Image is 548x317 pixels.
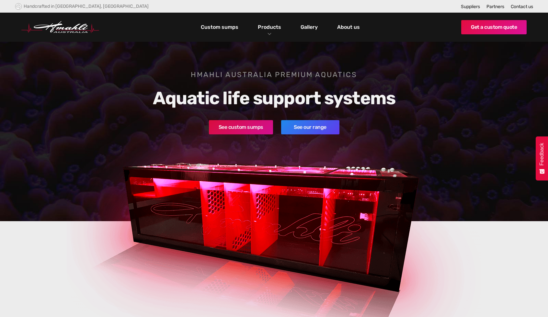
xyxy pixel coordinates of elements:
span: Feedback [539,143,545,165]
img: Hmahli Australia Logo [21,21,99,33]
div: Handcrafted in [GEOGRAPHIC_DATA], [GEOGRAPHIC_DATA] [24,4,149,9]
a: Products [256,22,283,32]
h1: Hmahli Australia premium aquatics [107,70,441,80]
a: Custom sumps [199,22,240,33]
div: Products [253,13,286,42]
a: See our range [281,120,339,134]
h2: Aquatic life support systems [107,88,441,109]
a: About us [336,22,361,33]
a: Suppliers [461,4,480,9]
a: home [21,21,99,33]
a: See custom sumps [209,120,273,134]
button: Feedback - Show survey [536,136,548,180]
a: Gallery [299,22,319,33]
a: Get a custom quote [461,20,527,34]
a: Partners [486,4,504,9]
a: Contact us [511,4,533,9]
